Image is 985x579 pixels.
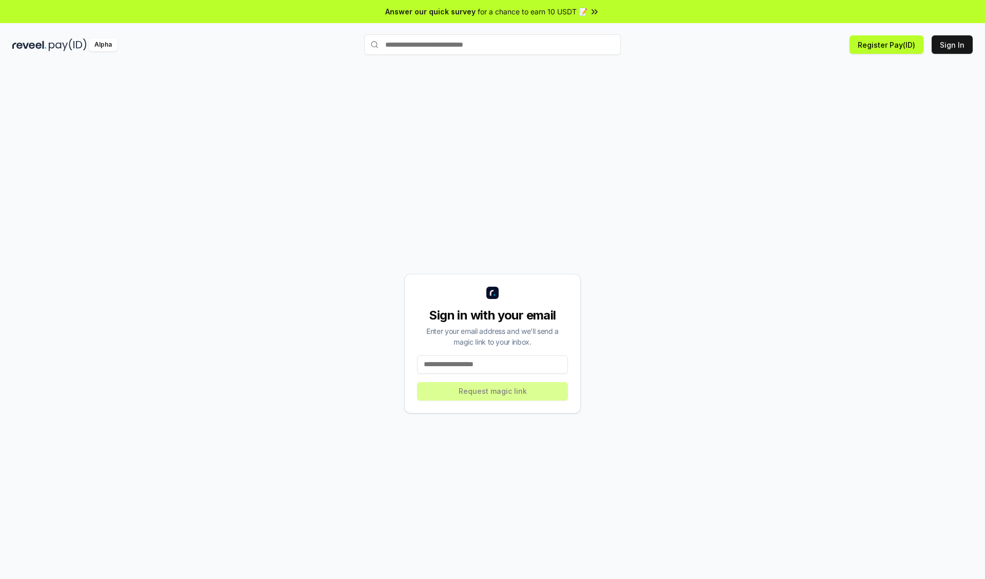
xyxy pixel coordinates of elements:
img: pay_id [49,38,87,51]
div: Enter your email address and we’ll send a magic link to your inbox. [417,326,568,347]
img: logo_small [486,287,499,299]
div: Alpha [89,38,117,51]
button: Sign In [932,35,973,54]
img: reveel_dark [12,38,47,51]
button: Register Pay(ID) [850,35,923,54]
div: Sign in with your email [417,307,568,324]
span: Answer our quick survey [385,6,476,17]
span: for a chance to earn 10 USDT 📝 [478,6,587,17]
